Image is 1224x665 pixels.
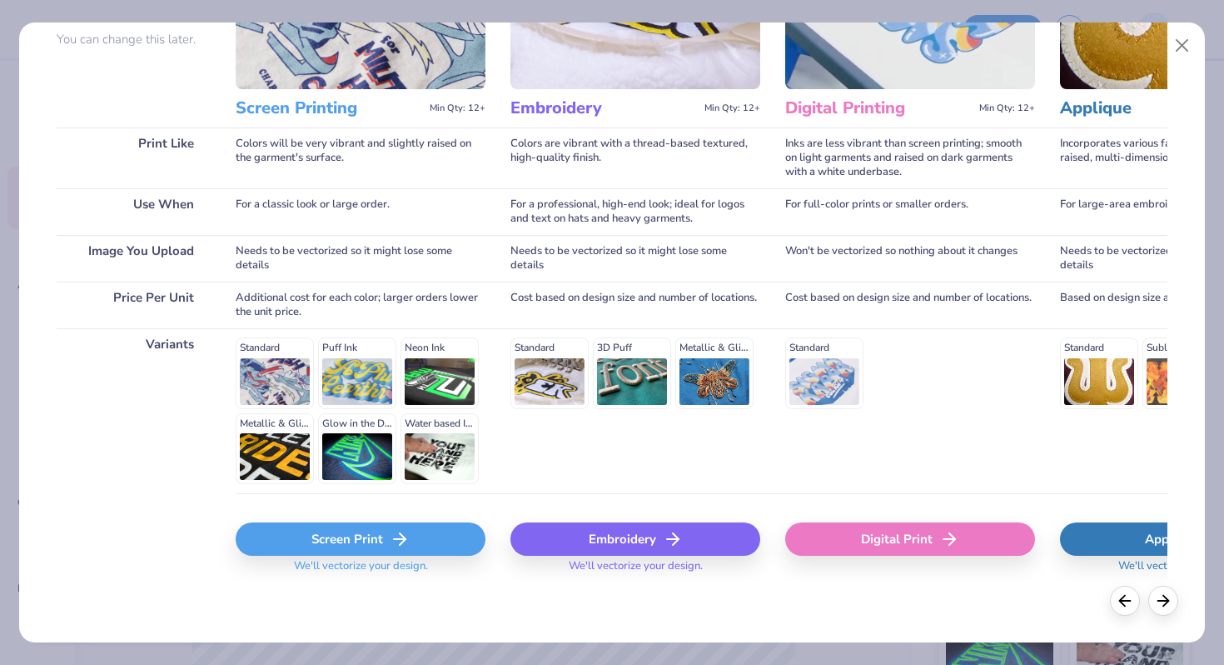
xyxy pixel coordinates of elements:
[785,282,1035,328] div: Cost based on design size and number of locations.
[510,188,760,235] div: For a professional, high-end look; ideal for logos and text on hats and heavy garments.
[510,522,760,556] div: Embroidery
[57,188,211,235] div: Use When
[562,559,709,583] span: We'll vectorize your design.
[57,127,211,188] div: Print Like
[236,282,485,328] div: Additional cost for each color; larger orders lower the unit price.
[510,97,698,119] h3: Embroidery
[785,522,1035,556] div: Digital Print
[785,235,1035,282] div: Won't be vectorized so nothing about it changes
[785,188,1035,235] div: For full-color prints or smaller orders.
[1167,30,1198,62] button: Close
[979,102,1035,114] span: Min Qty: 12+
[236,188,485,235] div: For a classic look or large order.
[57,32,211,47] p: You can change this later.
[236,127,485,188] div: Colors will be very vibrant and slightly raised on the garment's surface.
[57,235,211,282] div: Image You Upload
[430,102,485,114] span: Min Qty: 12+
[57,282,211,328] div: Price Per Unit
[785,97,973,119] h3: Digital Printing
[236,97,423,119] h3: Screen Printing
[785,127,1035,188] div: Inks are less vibrant than screen printing; smooth on light garments and raised on dark garments ...
[510,127,760,188] div: Colors are vibrant with a thread-based textured, high-quality finish.
[236,522,485,556] div: Screen Print
[236,235,485,282] div: Needs to be vectorized so it might lose some details
[510,282,760,328] div: Cost based on design size and number of locations.
[704,102,760,114] span: Min Qty: 12+
[57,328,211,493] div: Variants
[510,235,760,282] div: Needs to be vectorized so it might lose some details
[287,559,435,583] span: We'll vectorize your design.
